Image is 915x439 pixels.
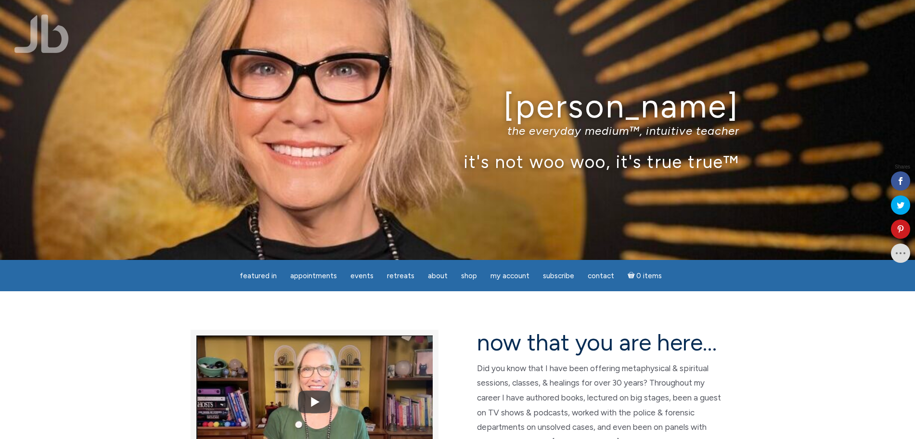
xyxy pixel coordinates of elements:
a: Contact [582,267,620,285]
a: Subscribe [537,267,580,285]
span: Appointments [290,271,337,280]
a: featured in [234,267,283,285]
a: About [422,267,453,285]
span: Shares [895,165,910,169]
span: My Account [490,271,529,280]
a: Events [345,267,379,285]
h2: now that you are here… [477,330,725,355]
p: it's not woo woo, it's true true™ [176,151,739,172]
a: Retreats [381,267,420,285]
span: Shop [461,271,477,280]
h1: [PERSON_NAME] [176,88,739,124]
a: Cart0 items [622,266,668,285]
span: featured in [240,271,277,280]
span: Subscribe [543,271,574,280]
span: Retreats [387,271,414,280]
a: Shop [455,267,483,285]
i: Cart [628,271,637,280]
img: Jamie Butler. The Everyday Medium [14,14,69,53]
span: Contact [588,271,614,280]
a: My Account [485,267,535,285]
span: 0 items [636,272,662,280]
a: Appointments [284,267,343,285]
span: About [428,271,448,280]
span: Events [350,271,374,280]
p: the everyday medium™, intuitive teacher [176,124,739,138]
